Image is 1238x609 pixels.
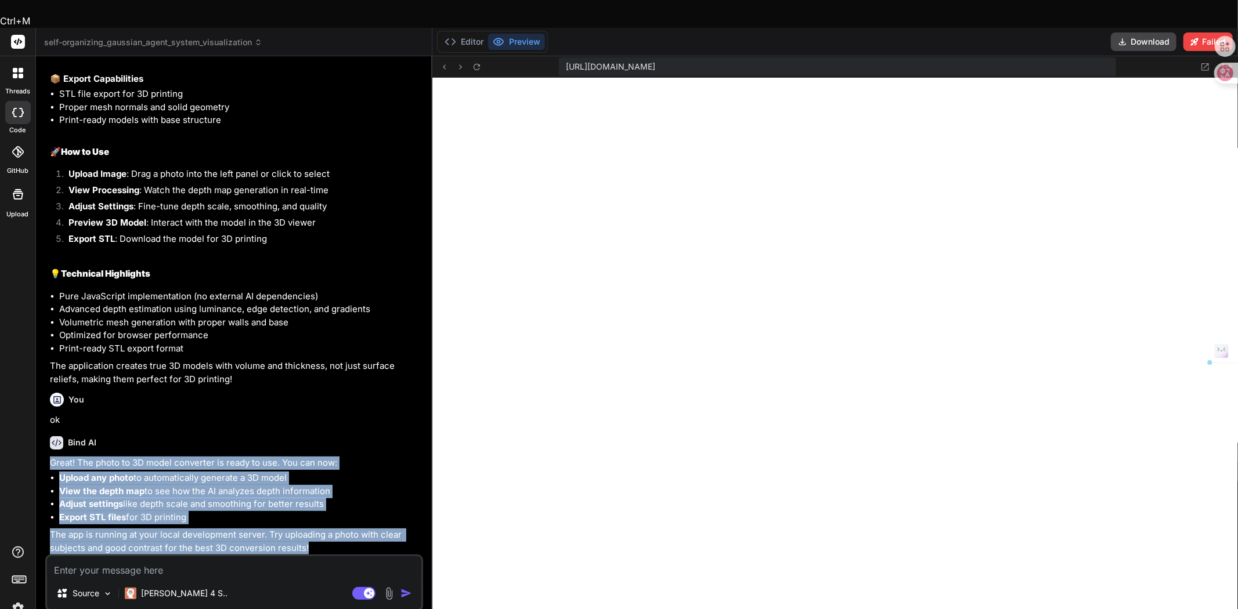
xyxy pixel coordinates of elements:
[59,316,421,329] li: Volumetric mesh generation with proper walls and base
[59,216,421,233] li: : Interact with the model in the 3D viewer
[59,290,421,303] li: Pure JavaScript implementation (no external AI dependencies)
[59,472,421,485] li: to automatically generate a 3D model
[50,73,143,84] strong: 📦 Export Capabilities
[1111,32,1176,51] button: Download
[440,34,488,50] button: Editor
[59,498,123,509] strong: Adjust settings
[566,61,655,72] span: [URL][DOMAIN_NAME]
[59,184,421,200] li: : Watch the depth map generation in real-time
[50,267,421,281] h2: 💡
[59,101,421,114] li: Proper mesh normals and solid geometry
[68,168,127,179] strong: Upload Image
[488,34,545,50] button: Preview
[59,485,145,496] strong: View the depth map
[141,588,228,599] p: [PERSON_NAME] 4 S..
[68,233,115,244] strong: Export STL
[5,86,30,96] label: threads
[68,201,133,212] strong: Adjust Settings
[125,588,136,599] img: Claude 4 Sonnet
[103,589,113,599] img: Pick Models
[59,329,421,342] li: Optimized for browser performance
[59,303,421,316] li: Advanced depth estimation using luminance, edge detection, and gradients
[59,512,126,523] strong: Export STL files
[59,342,421,356] li: Print-ready STL export format
[59,511,421,524] li: for 3D printing
[44,37,262,48] span: self-organizing_gaussian_agent_system_visualization
[68,394,84,405] h6: You
[68,184,139,195] strong: View Processing
[1183,32,1233,51] button: Failed
[400,588,412,599] img: icon
[59,88,421,101] li: STL file export for 3D printing
[7,209,29,219] label: Upload
[59,200,421,216] li: : Fine-tune depth scale, smoothing, and quality
[61,268,150,279] strong: Technical Highlights
[68,437,96,448] h6: Bind AI
[50,414,421,427] p: ok
[59,498,421,511] li: like depth scale and smoothing for better results
[59,472,133,483] strong: Upload any photo
[382,587,396,600] img: attachment
[59,233,421,249] li: : Download the model for 3D printing
[7,166,28,176] label: GitHub
[73,588,99,599] p: Source
[50,456,421,470] p: Great! The photo to 3D model converter is ready to use. You can now:
[68,217,146,228] strong: Preview 3D Model
[50,146,421,159] h2: 🚀
[50,528,421,554] p: The app is running at your local development server. Try uploading a photo with clear subjects an...
[10,125,26,135] label: code
[50,360,421,386] p: The application creates true 3D models with volume and thickness, not just surface reliefs, makin...
[61,146,109,157] strong: How to Use
[59,114,421,127] li: Print-ready models with base structure
[59,168,421,184] li: : Drag a photo into the left panel or click to select
[59,485,421,498] li: to see how the AI analyzes depth information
